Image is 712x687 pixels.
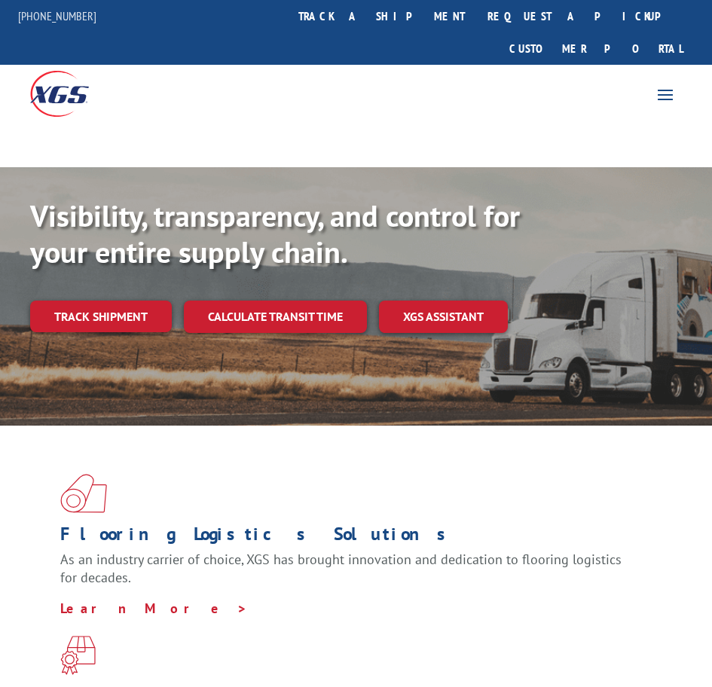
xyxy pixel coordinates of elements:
span: As an industry carrier of choice, XGS has brought innovation and dedication to flooring logistics... [60,551,622,586]
b: Visibility, transparency, and control for your entire supply chain. [30,196,520,271]
a: Calculate transit time [184,301,367,333]
a: XGS ASSISTANT [379,301,508,333]
a: [PHONE_NUMBER] [18,8,96,23]
a: Learn More > [60,600,248,617]
img: xgs-icon-focused-on-flooring-red [60,636,96,675]
a: Track shipment [30,301,172,332]
h1: Flooring Logistics Solutions [60,525,640,551]
img: xgs-icon-total-supply-chain-intelligence-red [60,474,107,513]
a: Customer Portal [498,32,694,65]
